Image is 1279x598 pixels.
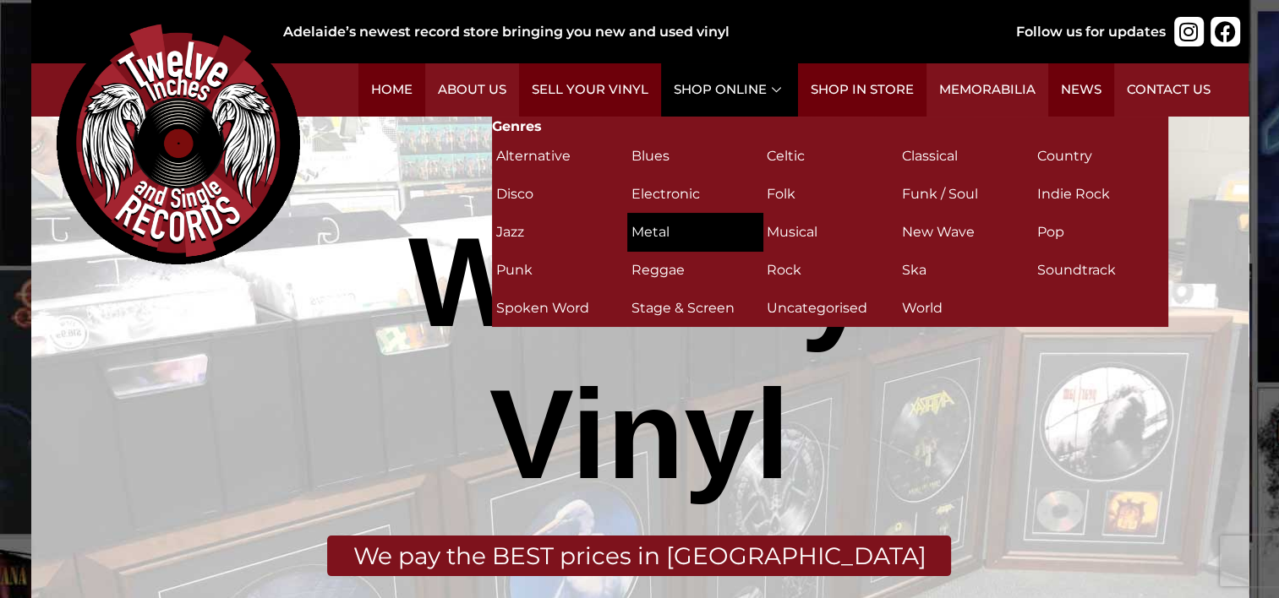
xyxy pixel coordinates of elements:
a: Visit product category Jazz [492,213,627,251]
a: Home [358,63,425,117]
h2: Indie Rock [1037,179,1164,209]
h2: Jazz [496,217,623,247]
h2: Funk / Soul [902,179,1029,209]
a: Shop in Store [798,63,926,117]
h2: Metal [631,217,758,247]
h2: Pop [1037,217,1164,247]
h2: Punk [496,255,623,285]
a: Visit product category Reggae [627,251,762,289]
a: Visit product category Alternative [492,137,627,175]
h2: Celtic [767,141,894,171]
h2: New Wave [902,217,1029,247]
a: Visit product category Musical [762,213,898,251]
a: Visit product category Pop [1033,213,1168,251]
h2: Soundtrack [1037,255,1164,285]
a: News [1048,63,1114,117]
h2: Musical [767,217,894,247]
div: Adelaide’s newest record store bringing you new and used vinyl [283,22,961,42]
a: About Us [425,63,519,117]
div: Follow us for updates [1016,22,1166,42]
a: Visit product category Soundtrack [1033,251,1168,289]
h2: Rock [767,255,894,285]
h2: Reggae [631,255,758,285]
a: Sell Your Vinyl [519,63,661,117]
a: Visit product category Folk [762,175,898,213]
a: Visit product category Indie Rock [1033,175,1168,213]
a: Visit product category Funk / Soul [898,175,1033,213]
a: Visit product category Celtic [762,137,898,175]
h2: Ska [902,255,1029,285]
strong: Genres [492,118,542,134]
a: Visit product category Disco [492,175,627,213]
a: Visit product category Uncategorised [762,289,898,327]
a: Contact Us [1114,63,1223,117]
a: Visit product category Country [1033,137,1168,175]
h2: Disco [496,179,623,209]
h2: World [902,293,1029,323]
a: Visit product category Punk [492,251,627,289]
h2: Electronic [631,179,758,209]
a: Visit product category Metal [627,213,762,251]
div: We pay the BEST prices in [GEOGRAPHIC_DATA] [327,535,951,576]
a: Shop Online [661,63,798,117]
h2: Blues [631,141,758,171]
h2: Alternative [496,141,623,171]
h2: Folk [767,179,894,209]
a: Visit product category Electronic [627,175,762,213]
a: Visit product category Stage & Screen [627,289,762,327]
a: Visit product category Spoken Word [492,289,627,327]
a: Visit product category New Wave [898,213,1033,251]
h2: Stage & Screen [631,293,758,323]
a: Visit product category World [898,289,1033,327]
div: We Buy Vinyl [265,206,1013,510]
a: Visit product category Blues [627,137,762,175]
a: Visit product category Rock [762,251,898,289]
a: Visit product category Classical [898,137,1033,175]
h2: Uncategorised [767,293,894,323]
h2: Classical [902,141,1029,171]
h2: Country [1037,141,1164,171]
a: Memorabilia [926,63,1048,117]
a: Visit product category Ska [898,251,1033,289]
h2: Spoken Word [496,293,623,323]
